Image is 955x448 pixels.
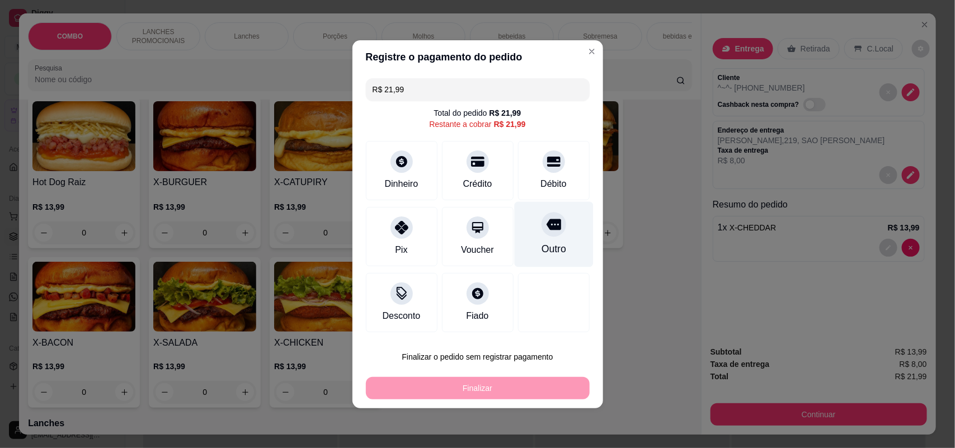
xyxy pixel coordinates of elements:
[494,119,526,130] div: R$ 21,99
[541,242,566,256] div: Outro
[463,177,492,191] div: Crédito
[366,346,590,368] button: Finalizar o pedido sem registrar pagamento
[461,243,494,257] div: Voucher
[490,107,521,119] div: R$ 21,99
[540,177,566,191] div: Débito
[395,243,407,257] div: Pix
[385,177,418,191] div: Dinheiro
[434,107,521,119] div: Total do pedido
[429,119,525,130] div: Restante a cobrar
[352,40,603,74] header: Registre o pagamento do pedido
[466,309,488,323] div: Fiado
[583,43,601,60] button: Close
[373,78,583,101] input: Ex.: hambúrguer de cordeiro
[383,309,421,323] div: Desconto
